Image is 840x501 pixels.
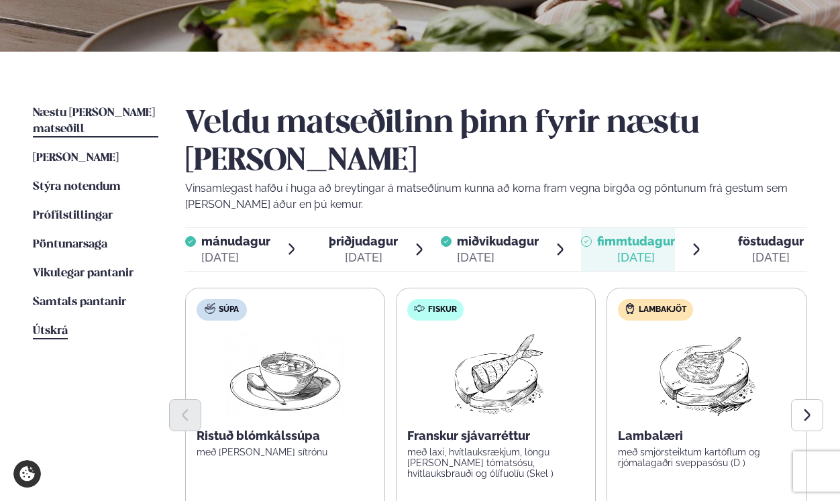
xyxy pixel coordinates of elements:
[33,179,121,195] a: Stýra notendum
[33,268,134,279] span: Vikulegar pantanir
[639,304,686,315] span: Lambakjöt
[33,152,119,164] span: [PERSON_NAME]
[618,428,795,444] p: Lambalæri
[329,249,398,266] div: [DATE]
[791,399,823,431] button: Next slide
[219,304,239,315] span: Súpa
[33,208,113,224] a: Prófílstillingar
[457,234,539,248] span: miðvikudagur
[33,296,126,308] span: Samtals pantanir
[197,447,374,457] p: með [PERSON_NAME] sítrónu
[33,105,158,137] a: Næstu [PERSON_NAME] matseðill
[597,234,675,248] span: fimmtudagur
[201,234,270,248] span: mánudagur
[33,181,121,192] span: Stýra notendum
[205,303,215,314] img: soup.svg
[618,447,795,468] p: með smjörsteiktum kartöflum og rjómalagaðri sveppasósu (D )
[33,325,68,337] span: Útskrá
[33,107,155,135] span: Næstu [PERSON_NAME] matseðill
[647,331,766,417] img: Lamb-Meat.png
[201,249,270,266] div: [DATE]
[169,399,201,431] button: Previous slide
[33,266,134,282] a: Vikulegar pantanir
[597,249,675,266] div: [DATE]
[738,234,804,248] span: föstudagur
[33,323,68,339] a: Útskrá
[329,234,398,248] span: þriðjudagur
[33,294,126,311] a: Samtals pantanir
[407,447,584,479] p: með laxi, hvítlauksrækjum, löngu [PERSON_NAME] tómatsósu, hvítlauksbrauði og ólífuolíu (Skel )
[13,460,41,488] a: Cookie settings
[407,428,584,444] p: Franskur sjávarréttur
[33,210,113,221] span: Prófílstillingar
[185,180,807,213] p: Vinsamlegast hafðu í huga að breytingar á matseðlinum kunna að koma fram vegna birgða og pöntunum...
[457,249,539,266] div: [DATE]
[33,150,119,166] a: [PERSON_NAME]
[414,303,425,314] img: fish.svg
[226,331,344,417] img: Soup.png
[33,239,107,250] span: Pöntunarsaga
[625,303,635,314] img: Lamb.svg
[437,331,556,417] img: Fish.png
[197,428,374,444] p: Ristuð blómkálssúpa
[428,304,457,315] span: Fiskur
[738,249,804,266] div: [DATE]
[185,105,807,180] h2: Veldu matseðilinn þinn fyrir næstu [PERSON_NAME]
[33,237,107,253] a: Pöntunarsaga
